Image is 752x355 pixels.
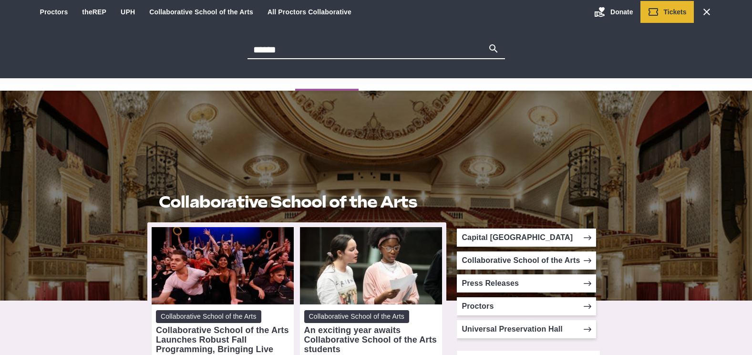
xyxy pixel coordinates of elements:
a: Press Releases [457,274,596,292]
a: theREP [82,8,106,16]
a: Universal Preservation Hall [457,320,596,338]
a: Proctors [457,297,596,315]
a: Tickets [640,1,694,23]
span: Tickets [664,8,687,16]
h1: Collaborative School of the Arts [159,193,435,211]
a: Collaborative School of the Arts [457,251,596,270]
a: Search [694,1,720,23]
a: UPH [121,8,135,16]
span: Collaborative School of the Arts [156,310,261,323]
div: An exciting year awaits Collaborative School of the Arts students [304,325,438,354]
a: Capital [GEOGRAPHIC_DATA] [457,229,596,247]
a: Collaborative School of the Arts [149,8,253,16]
a: Proctors [40,8,68,16]
span: Donate [610,8,633,16]
a: All Proctors Collaborative [268,8,351,16]
span: Collaborative School of the Arts [304,310,409,323]
a: Collaborative School of the Arts An exciting year awaits Collaborative School of the Arts students [304,310,438,354]
a: Donate [587,1,640,23]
